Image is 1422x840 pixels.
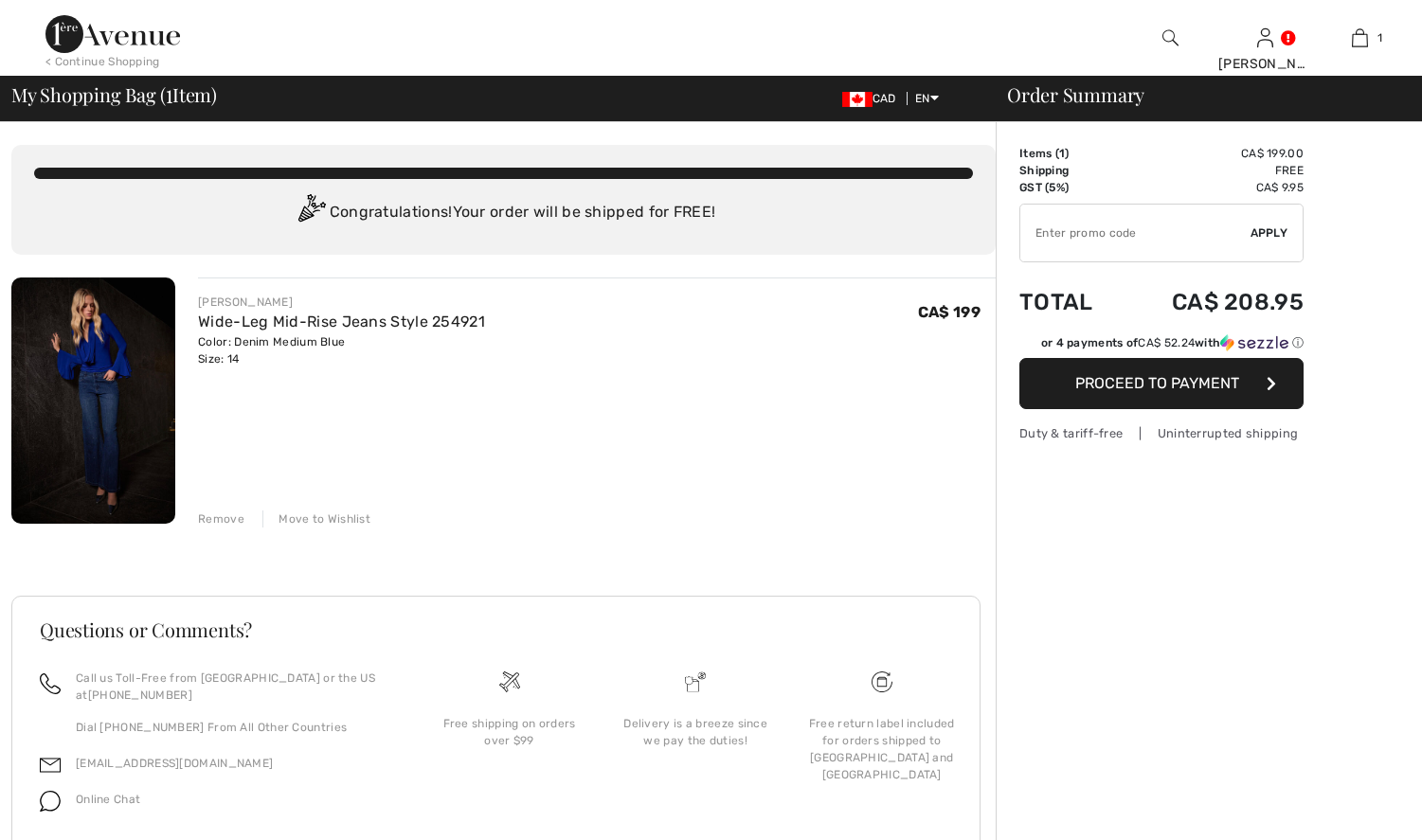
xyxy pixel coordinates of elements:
[45,15,180,53] img: 1ère Avenue
[40,673,61,694] img: call
[1220,334,1288,351] img: Sezzle
[292,194,330,232] img: Congratulation2.svg
[40,620,952,639] h3: Questions or Comments?
[1041,334,1304,351] div: or 4 payments of with
[1059,147,1065,160] span: 1
[11,277,175,524] img: Wide-Leg Mid-Rise Jeans Style 254921
[915,92,939,105] span: EN
[262,510,370,527] div: Move to Wishlist
[685,671,706,692] img: Delivery is a breeze since we pay the duties!
[40,791,61,812] img: chat
[198,313,485,331] a: Wide-Leg Mid-Rise Jeans Style 254921
[431,715,587,749] div: Free shipping on orders over $99
[842,92,904,105] span: CAD
[1121,145,1304,162] td: CA$ 199.00
[1257,27,1273,49] img: My Info
[1121,179,1304,196] td: CA$ 9.95
[1352,27,1368,49] img: My Bag
[1019,270,1121,334] td: Total
[1075,374,1239,392] span: Proceed to Payment
[198,333,485,367] div: Color: Denim Medium Blue Size: 14
[11,85,217,104] span: My Shopping Bag ( Item)
[803,715,960,783] div: Free return label included for orders shipped to [GEOGRAPHIC_DATA] and [GEOGRAPHIC_DATA]
[76,793,140,806] span: Online Chat
[1138,336,1195,349] span: CA$ 52.24
[1019,179,1121,196] td: GST (5%)
[1121,162,1304,179] td: Free
[1377,29,1382,46] span: 1
[198,510,244,527] div: Remove
[918,303,981,321] span: CA$ 199
[1019,145,1121,162] td: Items ( )
[1019,424,1304,442] div: Duty & tariff-free | Uninterrupted shipping
[1019,358,1304,409] button: Proceed to Payment
[1251,224,1288,241] span: Apply
[198,294,485,311] div: [PERSON_NAME]
[76,719,393,736] p: Dial [PHONE_NUMBER] From All Other Countries
[1313,27,1406,49] a: 1
[34,194,973,232] div: Congratulations! Your order will be shipped for FREE!
[1020,205,1251,261] input: Promo code
[499,671,520,692] img: Free shipping on orders over $99
[618,715,774,749] div: Delivery is a breeze since we pay the duties!
[1121,270,1304,334] td: CA$ 208.95
[1218,54,1311,74] div: [PERSON_NAME]
[872,671,892,692] img: Free shipping on orders over $99
[1162,27,1179,49] img: search the website
[88,688,192,702] a: [PHONE_NUMBER]
[76,757,273,770] a: [EMAIL_ADDRESS][DOMAIN_NAME]
[1019,334,1304,358] div: or 4 payments ofCA$ 52.24withSezzle Click to learn more about Sezzle
[40,755,61,776] img: email
[76,670,393,704] p: Call us Toll-Free from [GEOGRAPHIC_DATA] or the US at
[1257,28,1273,46] a: Sign In
[1019,162,1121,179] td: Shipping
[842,92,873,107] img: Canadian Dollar
[45,53,160,70] div: < Continue Shopping
[166,80,172,105] span: 1
[984,85,1411,104] div: Order Summary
